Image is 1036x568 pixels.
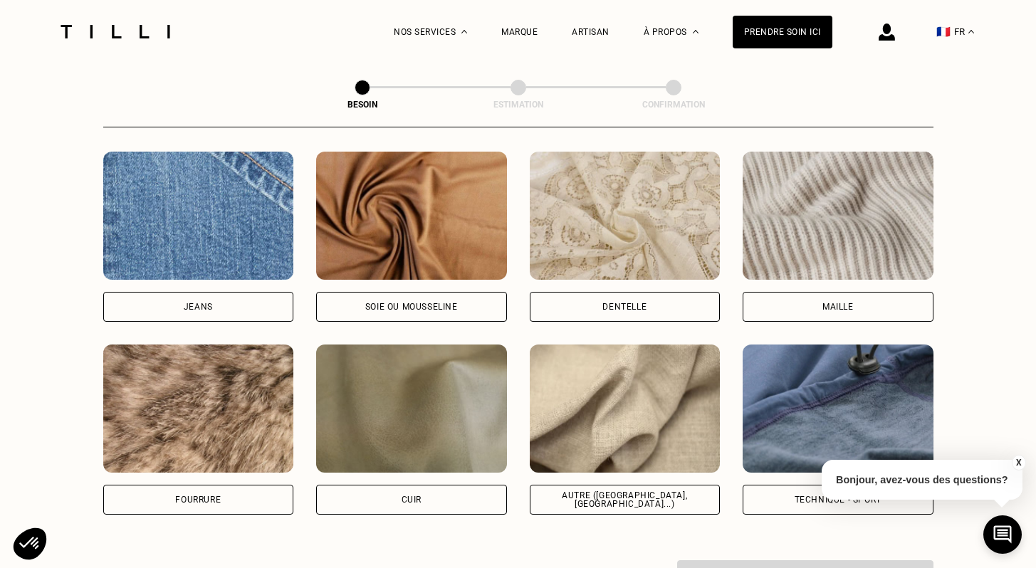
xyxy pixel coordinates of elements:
[530,345,721,473] img: Tilli retouche vos vêtements en Autre (coton, jersey...)
[822,303,854,311] div: Maille
[461,30,467,33] img: Menu déroulant
[365,303,458,311] div: Soie ou mousseline
[602,100,745,110] div: Confirmation
[822,460,1022,500] p: Bonjour, avez-vous des questions?
[291,100,434,110] div: Besoin
[743,345,933,473] img: Tilli retouche vos vêtements en Technique - Sport
[402,495,422,504] div: Cuir
[572,27,609,37] a: Artisan
[795,495,881,504] div: Technique - Sport
[542,491,708,508] div: Autre ([GEOGRAPHIC_DATA], [GEOGRAPHIC_DATA]...)
[733,16,832,48] a: Prendre soin ici
[501,27,538,37] a: Marque
[968,30,974,33] img: menu déroulant
[693,30,698,33] img: Menu déroulant à propos
[316,152,507,280] img: Tilli retouche vos vêtements en Soie ou mousseline
[879,23,895,41] img: icône connexion
[447,100,590,110] div: Estimation
[103,152,294,280] img: Tilli retouche vos vêtements en Jeans
[56,25,175,38] img: Logo du service de couturière Tilli
[316,345,507,473] img: Tilli retouche vos vêtements en Cuir
[175,495,221,504] div: Fourrure
[184,303,213,311] div: Jeans
[936,25,951,38] span: 🇫🇷
[1011,455,1025,470] button: X
[743,152,933,280] img: Tilli retouche vos vêtements en Maille
[530,152,721,280] img: Tilli retouche vos vêtements en Dentelle
[602,303,647,311] div: Dentelle
[103,345,294,473] img: Tilli retouche vos vêtements en Fourrure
